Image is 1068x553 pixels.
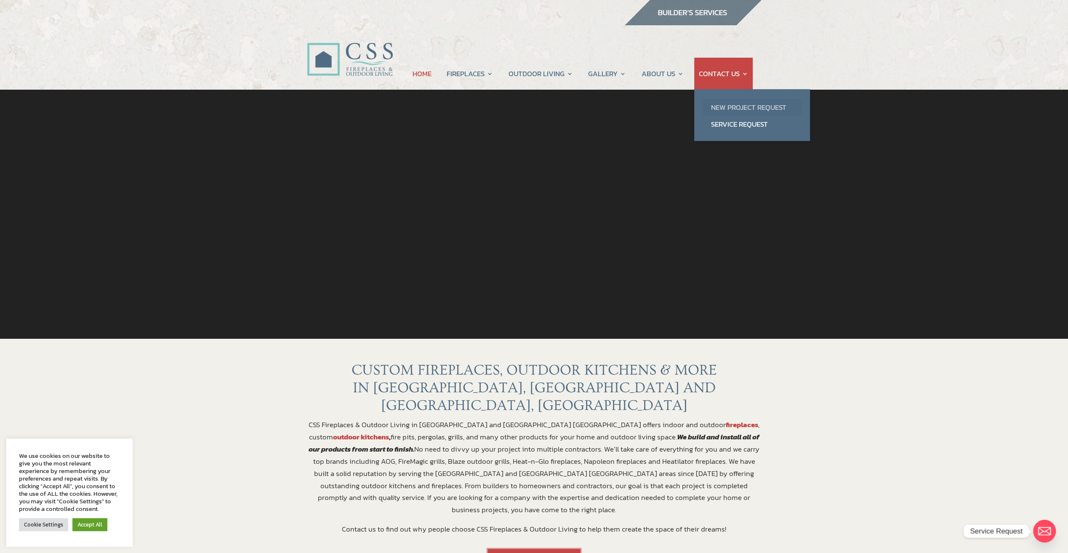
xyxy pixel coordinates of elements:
a: builder services construction supply [624,17,762,28]
strong: We build and install all of our products from start to finish. [309,431,759,455]
a: fireplaces [726,419,758,430]
a: ABOUT US [641,58,683,90]
strong: , [333,431,391,442]
p: CSS Fireplaces & Outdoor Living in [GEOGRAPHIC_DATA] and [GEOGRAPHIC_DATA] [GEOGRAPHIC_DATA] offe... [307,419,762,523]
img: CSS Fireplaces & Outdoor Living (Formerly Construction Solutions & Supply)- Jacksonville Ormond B... [307,19,393,80]
a: Accept All [72,518,107,531]
a: outdoor kitchens [333,431,389,442]
a: GALLERY [588,58,626,90]
a: OUTDOOR LIVING [509,58,573,90]
a: Email [1033,520,1056,542]
a: CONTACT US [699,58,748,90]
div: We use cookies on our website to give you the most relevant experience by remembering your prefer... [19,452,120,513]
h1: CUSTOM FIREPLACES, OUTDOOR KITCHENS & MORE IN [GEOGRAPHIC_DATA], [GEOGRAPHIC_DATA] AND [GEOGRAPHI... [307,362,762,419]
p: Contact us to find out why people choose CSS Fireplaces & Outdoor Living to help them create the ... [307,523,762,535]
a: New Project Request [703,99,802,116]
a: Service Request [703,116,802,133]
a: FIREPLACES [447,58,493,90]
a: Cookie Settings [19,518,68,531]
a: HOME [413,58,431,90]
